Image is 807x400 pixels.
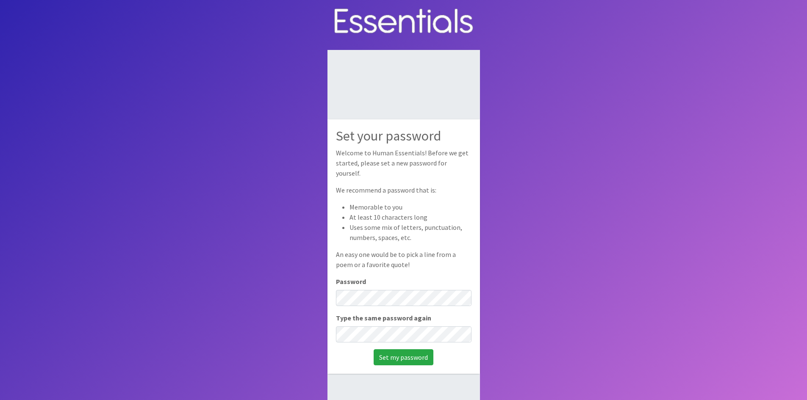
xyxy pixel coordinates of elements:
input: Set my password [374,349,433,365]
li: Uses some mix of letters, punctuation, numbers, spaces, etc. [349,222,471,243]
p: An easy one would be to pick a line from a poem or a favorite quote! [336,249,471,270]
p: We recommend a password that is: [336,185,471,195]
h2: Set your password [336,128,471,144]
p: Welcome to Human Essentials! Before we get started, please set a new password for yourself. [336,148,471,178]
label: Type the same password again [336,313,431,323]
li: Memorable to you [349,202,471,212]
label: Password [336,276,366,287]
li: At least 10 characters long [349,212,471,222]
